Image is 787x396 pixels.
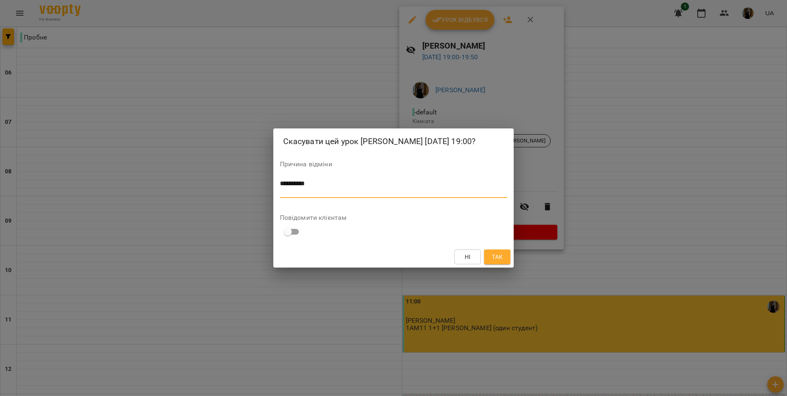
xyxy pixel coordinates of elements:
button: Так [484,249,510,264]
span: Так [492,252,503,262]
h2: Скасувати цей урок [PERSON_NAME] [DATE] 19:00? [283,135,504,148]
span: Ні [465,252,471,262]
label: Причина відміни [280,161,508,168]
button: Ні [454,249,481,264]
label: Повідомити клієнтам [280,214,508,221]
